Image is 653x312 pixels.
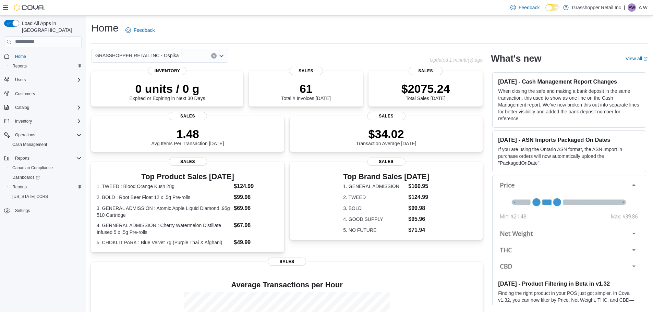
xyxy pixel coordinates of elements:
dt: 1. GENERAL ADMISSION [343,183,406,190]
p: Updated 1 minute(s) ago [430,57,483,63]
span: Home [12,52,82,61]
button: Reports [7,182,84,192]
h1: Home [91,21,119,35]
p: 1.48 [152,127,224,141]
dt: 1. TWEED : Blood Orange Kush 28g [97,183,231,190]
p: $34.02 [356,127,416,141]
span: Reports [15,155,29,161]
a: Reports [10,62,29,70]
svg: External link [643,57,648,61]
nav: Complex example [4,49,82,234]
button: Settings [1,205,84,215]
a: Feedback [508,1,542,14]
a: Cash Management [10,140,50,149]
button: Operations [12,131,38,139]
dd: $99.98 [408,204,429,212]
a: Feedback [123,23,157,37]
span: Catalog [12,103,82,112]
div: Total # Invoices [DATE] [281,82,330,101]
dd: $95.96 [408,215,429,223]
span: Settings [15,208,30,213]
dt: 5. NO FUTURE [343,227,406,234]
button: Inventory [1,116,84,126]
dt: 2. BOLD : Root Beer Float 12 x .5g Pre-rolls [97,194,231,201]
span: Inventory [148,67,186,75]
button: Reports [1,153,84,163]
button: Users [12,76,28,84]
a: Settings [12,207,33,215]
dd: $160.95 [408,182,429,190]
a: Dashboards [7,173,84,182]
button: Inventory [12,117,35,125]
dd: $71.94 [408,226,429,234]
button: Operations [1,130,84,140]
p: A W [639,3,648,12]
dd: $99.98 [234,193,279,201]
h3: [DATE] - Cash Management Report Changes [498,78,640,85]
p: 61 [281,82,330,96]
a: Dashboards [10,173,43,182]
p: $2075.24 [401,82,450,96]
div: Expired or Expiring in Next 30 Days [130,82,205,101]
span: Operations [12,131,82,139]
dt: 4. GERNERAL ADMISSION : Cherry Watermelon Distillate Infused 5 x .5g Pre-rolls [97,222,231,236]
button: Clear input [211,53,217,59]
a: Customers [12,90,38,98]
span: Load All Apps in [GEOGRAPHIC_DATA] [19,20,82,34]
span: Washington CCRS [10,192,82,201]
span: Feedback [134,27,155,34]
dt: 4. GOOD SUPPLY [343,216,406,223]
span: Sales [169,112,207,120]
dd: $124.99 [408,193,429,201]
a: View allExternal link [626,56,648,61]
span: Operations [15,132,35,138]
p: 0 units / 0 g [130,82,205,96]
dt: 2. TWEED [343,194,406,201]
h4: Average Transactions per Hour [97,281,477,289]
h3: Top Brand Sales [DATE] [343,173,429,181]
dd: $69.98 [234,204,279,212]
p: If you are using the Ontario ASN format, the ASN Import in purchase orders will now automatically... [498,146,640,166]
button: Reports [7,61,84,71]
img: Cova [14,4,45,11]
a: Reports [10,183,29,191]
div: Total Sales [DATE] [401,82,450,101]
dt: 3. GENERAL ADMISSION : Atomic Apple Liquid Diamond .95g 510 Cartridge [97,205,231,219]
button: [US_STATE] CCRS [7,192,84,201]
span: AW [629,3,635,12]
dd: $49.99 [234,238,279,247]
span: Users [15,77,26,83]
h3: [DATE] - ASN Imports Packaged On Dates [498,136,640,143]
a: [US_STATE] CCRS [10,192,51,201]
span: Cash Management [10,140,82,149]
span: Sales [289,67,323,75]
span: Feedback [519,4,540,11]
span: Reports [12,184,27,190]
span: Dashboards [10,173,82,182]
span: Reports [10,62,82,70]
button: Catalog [1,103,84,112]
dt: 3. BOLD [343,205,406,212]
span: Sales [367,158,406,166]
h3: [DATE] - Product Filtering in Beta in v1.32 [498,280,640,287]
p: When closing the safe and making a bank deposit in the same transaction, this used to show as one... [498,88,640,122]
button: Open list of options [219,53,224,59]
p: Grasshopper Retail Inc [572,3,621,12]
div: Avg Items Per Transaction [DATE] [152,127,224,146]
span: Canadian Compliance [12,165,53,171]
span: Customers [12,89,82,98]
input: Dark Mode [545,4,560,11]
button: Cash Management [7,140,84,149]
a: Canadian Compliance [10,164,56,172]
button: Customers [1,89,84,99]
h2: What's new [491,53,541,64]
span: Inventory [12,117,82,125]
a: Home [12,52,29,61]
span: Catalog [15,105,29,110]
button: Catalog [12,103,32,112]
h3: Top Product Sales [DATE] [97,173,279,181]
span: GRASSHOPPER RETAIL INC - Ospika [95,51,179,60]
dd: $124.99 [234,182,279,190]
span: Customers [15,91,35,97]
